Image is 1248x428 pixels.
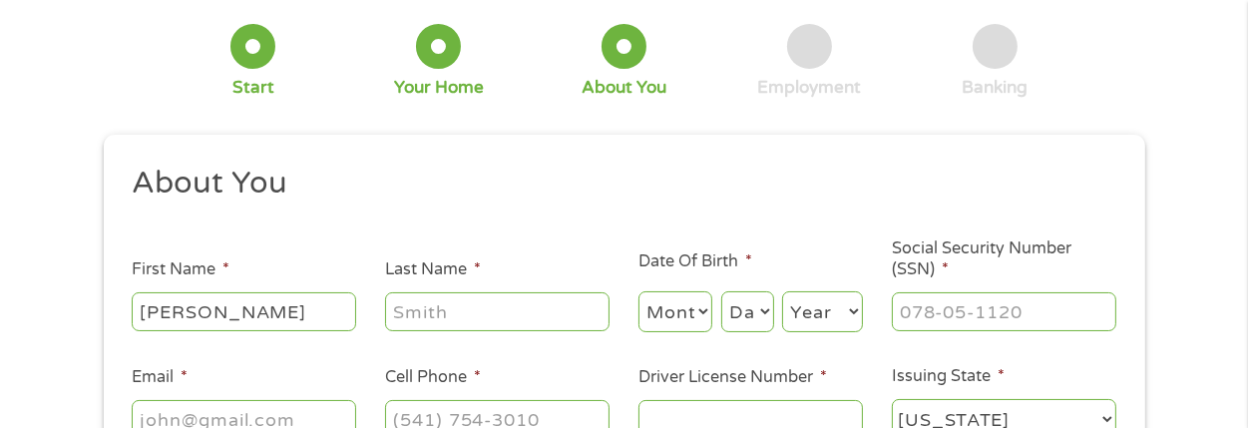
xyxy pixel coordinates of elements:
[132,164,1101,204] h2: About You
[757,77,861,99] div: Employment
[638,251,752,272] label: Date Of Birth
[394,77,484,99] div: Your Home
[962,77,1028,99] div: Banking
[638,367,827,388] label: Driver License Number
[385,292,610,330] input: Smith
[132,292,356,330] input: John
[385,367,481,388] label: Cell Phone
[232,77,274,99] div: Start
[892,366,1005,387] label: Issuing State
[582,77,666,99] div: About You
[132,259,229,280] label: First Name
[892,238,1116,280] label: Social Security Number (SSN)
[385,259,481,280] label: Last Name
[132,367,188,388] label: Email
[892,292,1116,330] input: 078-05-1120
